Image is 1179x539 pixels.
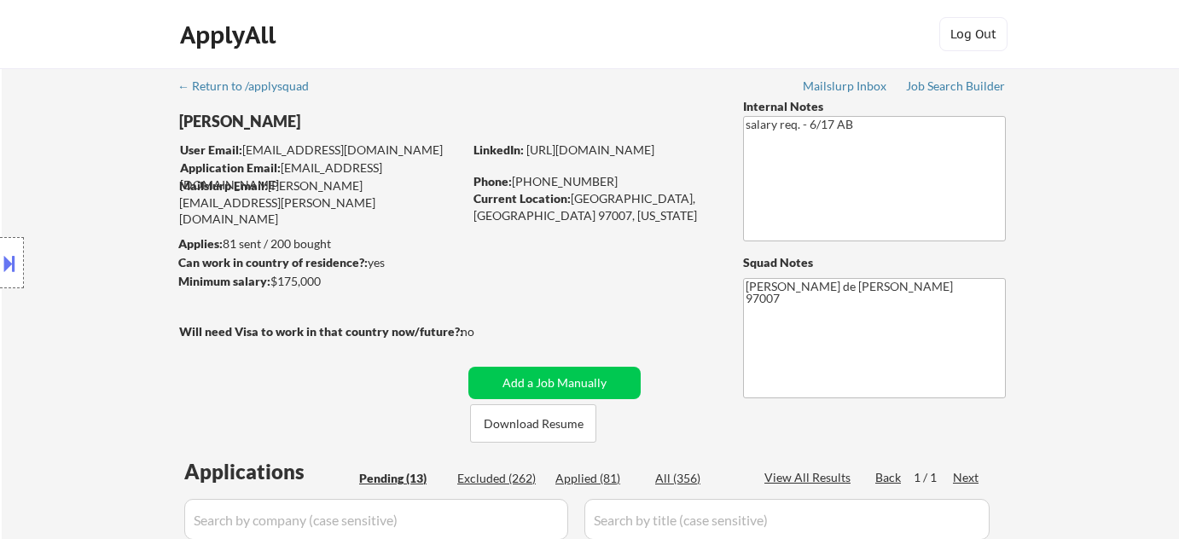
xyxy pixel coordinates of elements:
button: Download Resume [470,404,596,443]
div: Pending (13) [359,470,444,487]
div: View All Results [764,469,856,486]
div: [GEOGRAPHIC_DATA], [GEOGRAPHIC_DATA] 97007, [US_STATE] [473,190,715,223]
div: Next [953,469,980,486]
div: [PHONE_NUMBER] [473,173,715,190]
div: Internal Notes [743,98,1006,115]
a: [URL][DOMAIN_NAME] [526,142,654,157]
a: Job Search Builder [906,79,1006,96]
div: Applications [184,461,353,482]
strong: Current Location: [473,191,571,206]
div: ← Return to /applysquad [177,80,325,92]
a: ← Return to /applysquad [177,79,325,96]
button: Add a Job Manually [468,367,641,399]
strong: LinkedIn: [473,142,524,157]
div: ApplyAll [180,20,281,49]
div: Job Search Builder [906,80,1006,92]
div: Excluded (262) [457,470,543,487]
a: Mailslurp Inbox [803,79,888,96]
div: [EMAIL_ADDRESS][DOMAIN_NAME] [180,159,462,193]
div: [PERSON_NAME][EMAIL_ADDRESS][PERSON_NAME][DOMAIN_NAME] [179,177,462,228]
div: Squad Notes [743,254,1006,271]
strong: Will need Visa to work in that country now/future?: [179,324,463,339]
div: Mailslurp Inbox [803,80,888,92]
div: All (356) [655,470,741,487]
div: Back [875,469,903,486]
div: 1 / 1 [914,469,953,486]
div: 81 sent / 200 bought [178,235,462,252]
button: Log Out [939,17,1008,51]
div: [EMAIL_ADDRESS][DOMAIN_NAME] [180,142,462,159]
div: Applied (81) [555,470,641,487]
div: no [461,323,509,340]
div: yes [178,254,457,271]
div: $175,000 [178,273,462,290]
strong: Phone: [473,174,512,188]
div: [PERSON_NAME] [179,111,530,132]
